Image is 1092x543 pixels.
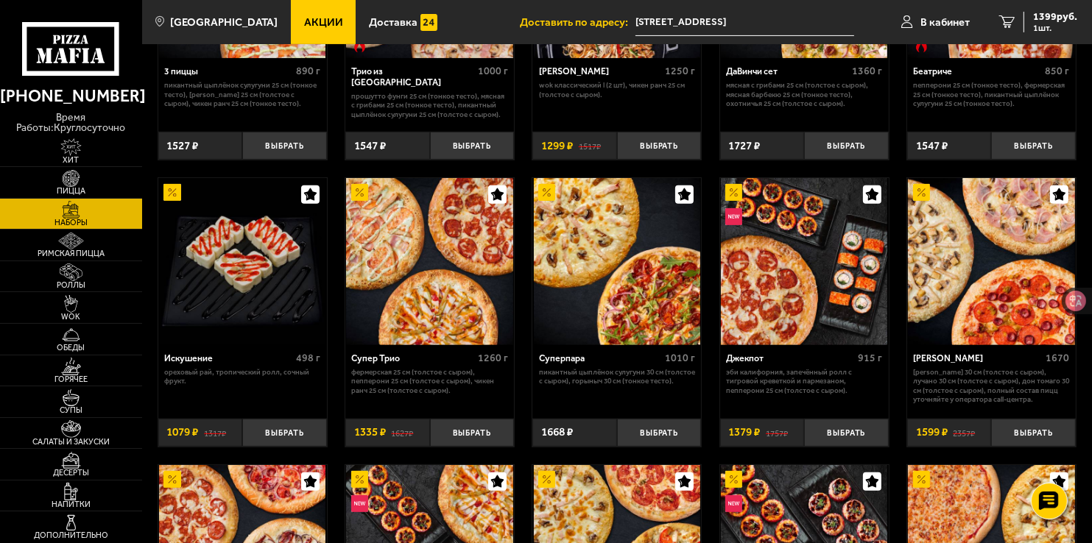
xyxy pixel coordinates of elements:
span: 1360 г [852,65,882,77]
span: Доставить по адресу: [520,17,635,28]
img: Искушение [159,178,325,344]
img: Новинка [351,495,368,512]
span: 1727 ₽ [728,141,760,152]
s: 2357 ₽ [953,427,975,438]
p: Эби Калифорния, Запечённый ролл с тигровой креветкой и пармезаном, Пепперони 25 см (толстое с сыр... [726,368,882,395]
img: 15daf4d41897b9f0e9f617042186c801.svg [420,14,437,31]
span: 1599 ₽ [916,427,948,438]
span: 915 г [858,352,882,364]
button: Выбрать [804,132,889,160]
span: В кабинет [920,17,970,28]
span: 1399 руб. [1033,12,1077,22]
span: 1250 г [665,65,695,77]
div: 3 пиццы [164,66,292,77]
a: АкционныйСупер Трио [345,178,514,344]
span: Акции [304,17,343,28]
span: Доставка [369,17,418,28]
a: АкционныйСуперпара [532,178,701,344]
p: Wok классический L (2 шт), Чикен Ранч 25 см (толстое с сыром). [539,81,695,99]
img: Акционный [351,471,368,488]
span: [GEOGRAPHIC_DATA] [170,17,278,28]
span: 1668 ₽ [541,427,573,438]
img: Акционный [725,184,742,201]
img: Акционный [538,184,555,201]
s: 1757 ₽ [766,427,788,438]
div: Искушение [164,353,292,364]
span: 1299 ₽ [541,141,573,152]
span: 1 шт. [1033,24,1077,32]
p: Прошутто Фунги 25 см (тонкое тесто), Мясная с грибами 25 см (тонкое тесто), Пикантный цыплёнок су... [351,92,507,119]
span: 1670 [1046,352,1070,364]
span: 1000 г [478,65,508,77]
p: [PERSON_NAME] 30 см (толстое с сыром), Лучано 30 см (толстое с сыром), Дон Томаго 30 см (толстое ... [913,368,1069,404]
a: АкционныйНовинкаДжекпот [720,178,889,344]
a: АкционныйИскушение [158,178,327,344]
button: Выбрать [430,419,515,447]
span: 1379 ₽ [728,427,760,438]
p: Пикантный цыплёнок сулугуни 30 см (толстое с сыром), Горыныч 30 см (тонкое тесто). [539,368,695,386]
div: [PERSON_NAME] [913,353,1042,364]
span: 850 г [1046,65,1070,77]
div: Беатриче [913,66,1041,77]
span: 1547 ₽ [916,141,948,152]
span: 1335 ₽ [354,427,386,438]
img: Суперпара [534,178,700,344]
img: Новинка [725,208,742,225]
img: Хет Трик [908,178,1074,344]
img: Акционный [351,184,368,201]
s: 1317 ₽ [204,427,226,438]
p: Пикантный цыплёнок сулугуни 25 см (тонкое тесто), [PERSON_NAME] 25 см (толстое с сыром), Чикен Ра... [164,81,320,108]
span: 1547 ₽ [354,141,386,152]
button: Выбрать [242,132,327,160]
p: Пепперони 25 см (тонкое тесто), Фермерская 25 см (тонкое тесто), Пикантный цыплёнок сулугуни 25 с... [913,81,1069,108]
span: 1079 ₽ [166,427,198,438]
img: Новинка [725,495,742,512]
img: Акционный [913,184,930,201]
button: Выбрать [804,419,889,447]
img: Акционный [163,184,180,201]
div: [PERSON_NAME] [539,66,661,77]
span: 890 г [296,65,320,77]
button: Выбрать [617,419,702,447]
span: 1010 г [665,352,695,364]
s: 1517 ₽ [579,141,601,152]
button: Выбрать [617,132,702,160]
input: Ваш адрес доставки [635,9,854,36]
img: Джекпот [721,178,887,344]
img: Супер Трио [346,178,512,344]
p: Мясная с грибами 25 см (толстое с сыром), Мясная Барбекю 25 см (тонкое тесто), Охотничья 25 см (т... [726,81,882,108]
div: Супер Трио [351,353,473,364]
a: АкционныйХет Трик [907,178,1076,344]
img: Акционный [163,471,180,488]
p: Ореховый рай, Тропический ролл, Сочный фрукт. [164,368,320,386]
span: 498 г [296,352,320,364]
img: Акционный [538,471,555,488]
div: Трио из [GEOGRAPHIC_DATA] [351,66,473,88]
span: 1527 ₽ [166,141,198,152]
button: Выбрать [430,132,515,160]
img: Акционный [913,471,930,488]
button: Выбрать [991,419,1076,447]
button: Выбрать [991,132,1076,160]
div: ДаВинчи сет [726,66,848,77]
span: 1260 г [478,352,508,364]
div: Джекпот [726,353,854,364]
p: Фермерская 25 см (толстое с сыром), Пепперони 25 см (толстое с сыром), Чикен Ранч 25 см (толстое ... [351,368,507,395]
div: Суперпара [539,353,661,364]
button: Выбрать [242,419,327,447]
img: Акционный [725,471,742,488]
s: 1627 ₽ [391,427,413,438]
